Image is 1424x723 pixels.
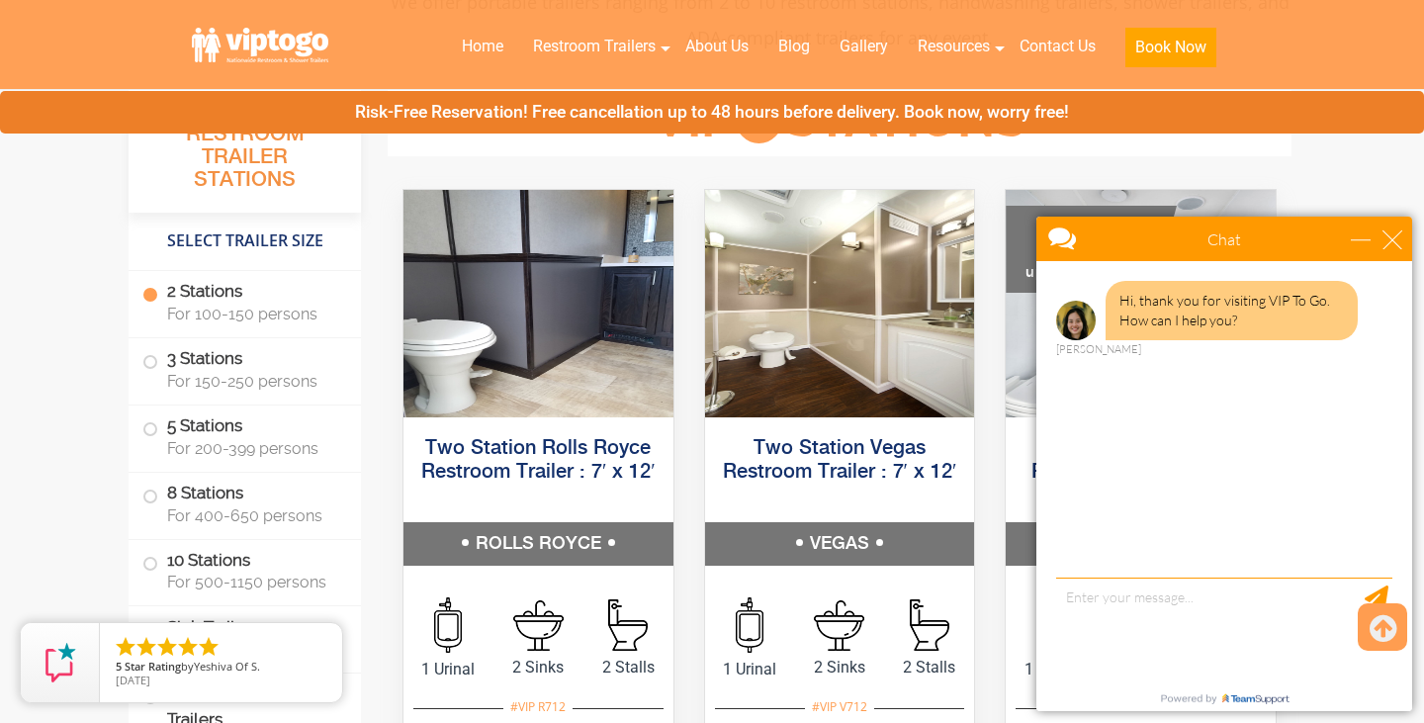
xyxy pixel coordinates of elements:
[167,372,337,391] span: For 150-250 persons
[670,25,763,68] a: About Us
[447,25,518,68] a: Home
[814,600,864,651] img: an icon of sink
[723,438,957,483] a: Two Station Vegas Restroom Trailer : 7′ x 12′
[1006,206,1177,293] div: Mini 7' x 8' upto 125 persons
[142,540,347,601] label: 10 Stations
[583,656,673,679] span: 2 Stalls
[142,271,347,332] label: 2 Stations
[129,223,361,260] h4: Select Trailer Size
[518,25,670,68] a: Restroom Trailers
[503,694,573,720] div: #VIP R712
[116,661,326,675] span: by
[125,659,181,674] span: Star Rating
[434,597,462,653] img: an icon of urinal
[903,25,1005,68] a: Resources
[41,643,80,682] img: Review Rating
[176,635,200,659] li: 
[705,190,975,417] img: Side view of two station restroom trailer with separate doors for males and females
[623,93,1056,147] h3: VIP Stations
[825,25,903,68] a: Gallery
[421,438,656,483] a: Two Station Rolls Royce Restroom Trailer : 7′ x 12′
[1006,658,1096,681] span: 1 Urinal
[114,635,137,659] li: 
[197,635,221,659] li: 
[608,599,648,651] img: an icon of stall
[142,406,347,467] label: 5 Stations
[1006,190,1276,417] img: A mini restroom trailer with two separate stations and separate doors for males and females
[1005,25,1111,68] a: Contact Us
[134,635,158,659] li: 
[129,94,361,213] h3: All Portable Restroom Trailer Stations
[142,338,347,400] label: 3 Stations
[884,656,974,679] span: 2 Stalls
[795,656,885,679] span: 2 Sinks
[493,656,583,679] span: 2 Sinks
[403,190,673,417] img: Side view of two station restroom trailer with separate doors for males and females
[167,439,337,458] span: For 200-399 persons
[403,658,493,681] span: 1 Urinal
[705,522,975,566] h5: VEGAS
[194,659,260,674] span: Yeshiva Of S.
[736,597,763,653] img: an icon of urinal
[142,606,347,668] label: Sink Trailer
[1125,28,1216,67] button: Book Now
[1111,25,1231,79] a: Book Now
[763,25,825,68] a: Blog
[1006,522,1276,566] h5: STYLISH
[167,305,337,323] span: For 100-150 persons
[167,573,337,591] span: For 500-1150 persons
[155,635,179,659] li: 
[1024,205,1424,723] iframe: Live Chat Box
[705,658,795,681] span: 1 Urinal
[403,522,673,566] h5: ROLLS ROYCE
[116,659,122,674] span: 5
[910,599,949,651] img: an icon of stall
[513,600,564,651] img: an icon of sink
[805,694,874,720] div: #VIP V712
[167,506,337,525] span: For 400-650 persons
[142,473,347,534] label: 8 Stations
[116,673,150,687] span: [DATE]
